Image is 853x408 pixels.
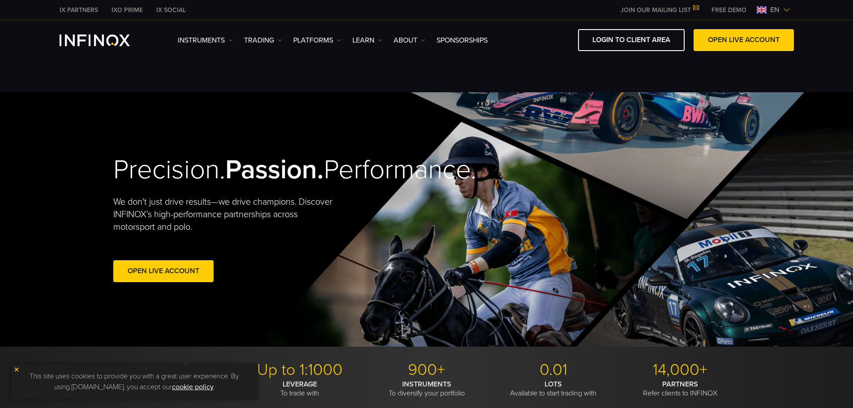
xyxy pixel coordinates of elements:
p: 900+ [367,360,487,380]
p: 0.01 [493,360,613,380]
a: SPONSORSHIPS [437,35,488,46]
a: INFINOX [105,5,150,15]
a: INFINOX [150,5,193,15]
a: INFINOX [53,5,105,15]
p: We don't just drive results—we drive champions. Discover INFINOX’s high-performance partnerships ... [113,196,339,233]
span: en [767,4,783,15]
strong: INSTRUMENTS [402,380,451,389]
a: ABOUT [394,35,425,46]
a: Learn [352,35,382,46]
a: JOIN OUR MAILING LIST [614,6,705,14]
a: PLATFORMS [293,35,341,46]
p: This site uses cookies to provide you with a great user experience. By using [DOMAIN_NAME], you a... [16,369,253,395]
a: LOGIN TO CLIENT AREA [578,29,685,51]
a: TRADING [244,35,282,46]
a: INFINOX MENU [705,5,753,15]
strong: LEVERAGE [283,380,317,389]
p: MT4/5 [113,360,233,380]
p: Available to start trading with [493,380,613,398]
strong: Passion. [225,154,324,186]
a: Open Live Account [113,260,214,282]
a: INFINOX Logo [60,34,151,46]
a: OPEN LIVE ACCOUNT [694,29,794,51]
p: Refer clients to INFINOX [620,380,740,398]
img: yellow close icon [13,366,20,373]
a: Instruments [178,35,233,46]
strong: PARTNERS [662,380,698,389]
strong: LOTS [544,380,562,389]
p: Up to 1:1000 [240,360,360,380]
p: 14,000+ [620,360,740,380]
a: cookie policy [172,382,214,391]
p: To trade with [240,380,360,398]
h2: Precision. Performance. [113,154,395,186]
p: To diversify your portfolio [367,380,487,398]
